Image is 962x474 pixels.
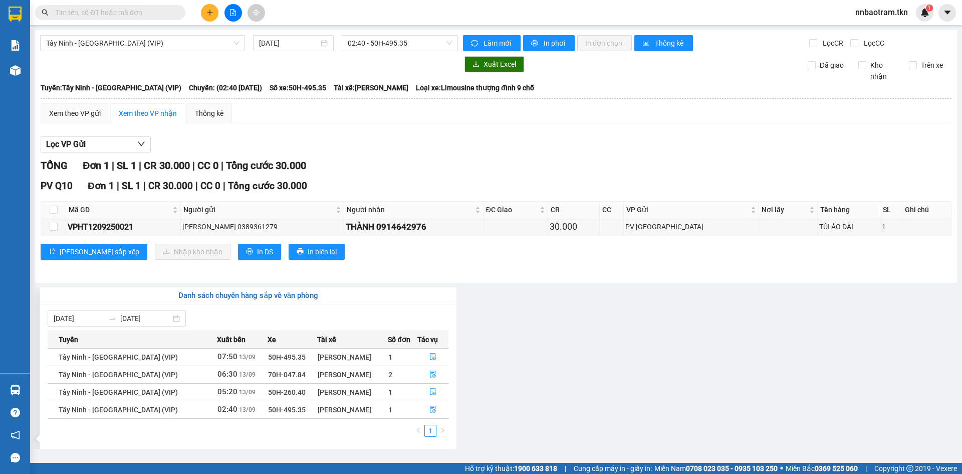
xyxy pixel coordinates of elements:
button: bar-chartThống kê [634,35,693,51]
span: caret-down [943,8,952,17]
span: message [11,453,20,462]
strong: 0708 023 035 - 0935 103 250 [686,464,778,472]
span: Cung cấp máy in - giấy in: [574,463,652,474]
span: ⚪️ [780,466,783,470]
span: 1 [927,5,931,12]
span: Người gửi [183,204,334,215]
span: Tài xế: [PERSON_NAME] [334,82,408,93]
span: Kho nhận [866,60,901,82]
button: downloadNhập kho nhận [155,244,230,260]
th: Ghi chú [902,202,951,218]
span: | [221,160,223,172]
button: aim [248,4,265,22]
span: sort-ascending [49,248,56,256]
input: Tìm tên, số ĐT hoặc mã đơn [55,7,173,18]
span: Thống kê [655,38,685,49]
img: logo-vxr [9,7,22,22]
span: Mã GD [69,204,170,215]
span: 02:40 - 50H-495.35 [348,36,452,51]
span: In DS [257,246,273,257]
span: Trên xe [917,60,947,71]
span: down [137,140,145,148]
th: Tên hàng [818,202,880,218]
span: CR 30.000 [144,160,190,172]
span: | [223,180,225,192]
button: file-add [224,4,242,22]
span: [PERSON_NAME] sắp xếp [60,246,139,257]
td: PV Hòa Thành [624,218,759,236]
button: printerIn DS [238,244,281,260]
span: Lọc CR [819,38,845,49]
span: In biên lai [308,246,337,257]
span: notification [11,430,20,440]
span: | [192,160,195,172]
strong: 0369 525 060 [815,464,858,472]
span: Đơn 1 [83,160,109,172]
div: PV [GEOGRAPHIC_DATA] [625,221,757,232]
span: printer [297,248,304,256]
span: Nơi lấy [762,204,808,215]
th: SL [880,202,903,218]
span: Tây Ninh - Sài Gòn (VIP) [46,36,239,51]
button: sort-ascending[PERSON_NAME] sắp xếp [41,244,147,260]
div: Xem theo VP nhận [119,108,177,119]
span: | [195,180,198,192]
span: Xuất Excel [484,59,516,70]
span: Lọc VP Gửi [46,138,86,150]
span: CR 30.000 [148,180,193,192]
strong: 1900 633 818 [514,464,557,472]
span: VP Gửi [626,204,749,215]
span: | [865,463,867,474]
th: CR [548,202,600,218]
img: warehouse-icon [10,65,21,76]
span: SL 1 [117,160,136,172]
span: | [139,160,141,172]
div: THÀNH 0914642976 [346,220,482,234]
span: Lọc CC [860,38,886,49]
button: printerIn phơi [523,35,575,51]
input: 13/09/2025 [259,38,319,49]
span: Đã giao [816,60,848,71]
span: plus [206,9,213,16]
span: Tổng cước 30.000 [226,160,306,172]
div: 1 [882,221,901,232]
span: download [472,61,479,69]
span: | [565,463,566,474]
span: Miền Bắc [786,463,858,474]
span: PV Q10 [41,180,73,192]
span: CC 0 [200,180,220,192]
button: syncLàm mới [463,35,521,51]
button: plus [201,4,218,22]
span: | [117,180,119,192]
span: | [112,160,114,172]
img: warehouse-icon [10,385,21,395]
span: copyright [906,465,913,472]
span: search [42,9,49,16]
div: Xem theo VP gửi [49,108,101,119]
td: VPHT1209250021 [66,218,181,236]
div: VPHT1209250021 [68,221,179,233]
span: Chuyến: (02:40 [DATE]) [189,82,262,93]
span: Số xe: 50H-495.35 [270,82,326,93]
span: Đơn 1 [88,180,114,192]
span: Tổng cước 30.000 [228,180,307,192]
b: Tuyến: Tây Ninh - [GEOGRAPHIC_DATA] (VIP) [41,84,181,92]
span: file-add [229,9,236,16]
button: caret-down [938,4,956,22]
span: TỔNG [41,160,68,172]
button: Lọc VP Gửi [41,136,151,152]
img: solution-icon [10,40,21,51]
span: nnbaotram.tkn [847,6,916,19]
div: [PERSON_NAME] 0389361279 [182,221,342,232]
button: printerIn biên lai [289,244,345,260]
span: | [143,180,146,192]
span: question-circle [11,408,20,417]
span: Làm mới [484,38,513,49]
button: In đơn chọn [577,35,632,51]
span: CC 0 [197,160,218,172]
div: TÚI ÁO DÀI [819,221,878,232]
button: downloadXuất Excel [464,56,524,72]
span: SL 1 [122,180,141,192]
span: bar-chart [642,40,651,48]
div: 30.000 [550,220,598,234]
